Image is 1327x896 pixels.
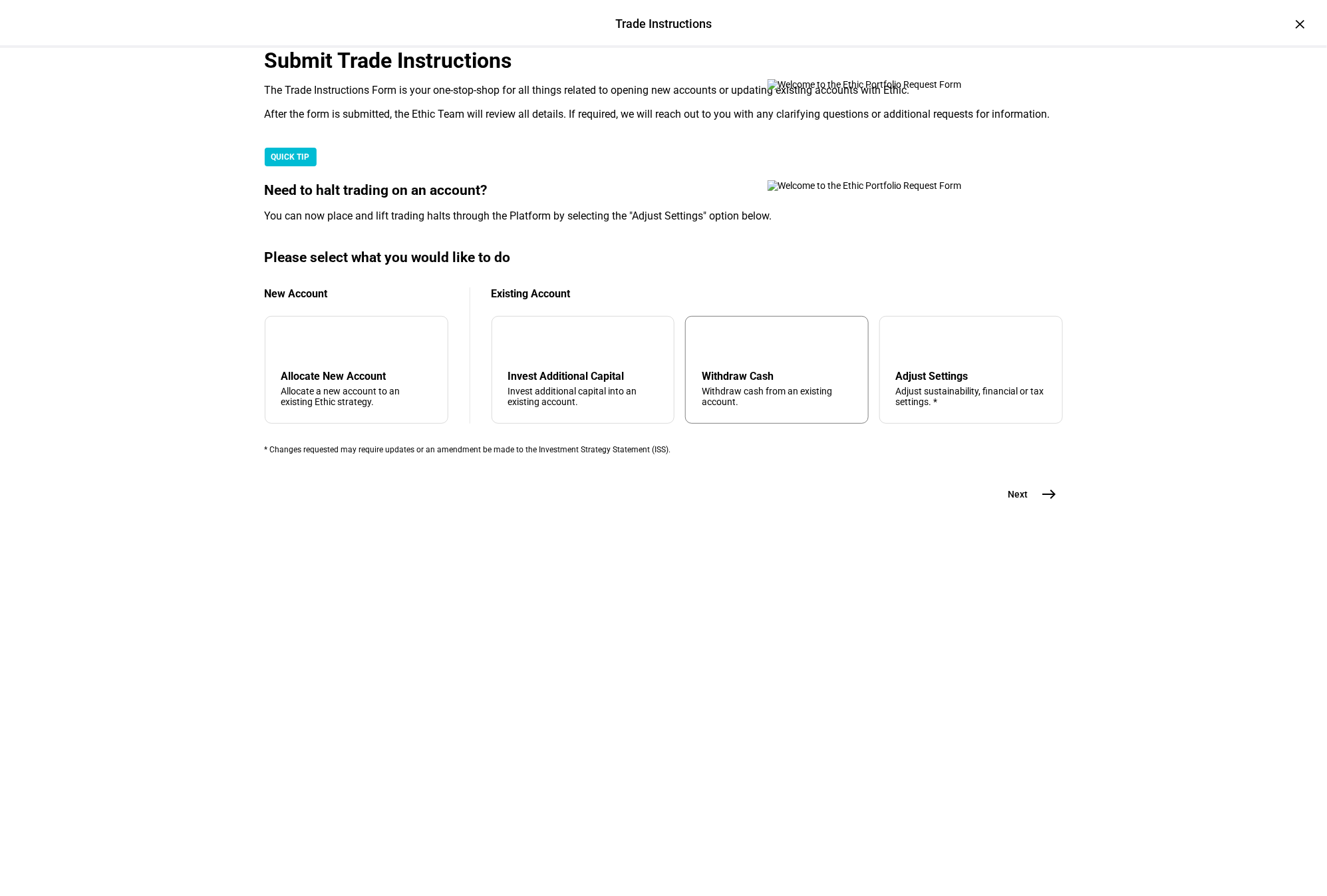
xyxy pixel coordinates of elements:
div: The Trade Instructions Form is your one-stop-shop for all things related to opening new accounts ... [265,84,1063,97]
button: Next [992,481,1063,508]
div: * Changes requested may require updates or an amendment be made to the Investment Strategy Statem... [265,445,1063,454]
div: QUICK TIP [265,148,317,166]
div: Allocate a new account to an existing Ethic strategy. [281,386,432,407]
div: Trade Instructions [615,15,712,33]
div: After the form is submitted, the Ethic Team will review all details. If required, we will reach o... [265,108,1063,121]
div: Invest Additional Capital [508,370,659,382]
mat-icon: arrow_downward [511,335,527,351]
mat-icon: tune [896,333,917,354]
mat-icon: arrow_upward [704,335,720,351]
div: Need to halt trading on an account? [265,182,1063,199]
div: Submit Trade Instructions [265,48,1063,73]
mat-icon: add [284,335,300,351]
div: New Account [265,287,448,300]
div: Invest additional capital into an existing account. [508,386,659,407]
div: Please select what you would like to do [265,249,1063,266]
div: × [1290,13,1311,35]
span: Next [1008,488,1028,501]
div: Withdraw cash from an existing account. [702,386,852,407]
div: Allocate New Account [281,370,432,382]
div: Withdraw Cash [702,370,852,382]
div: You can now place and lift trading halts through the Platform by selecting the "Adjust Settings" ... [265,210,1063,223]
mat-icon: east [1042,486,1058,502]
div: Existing Account [492,287,1063,300]
img: Welcome to the Ethic Portfolio Request Form [768,180,1007,191]
img: Welcome to the Ethic Portfolio Request Form [768,79,1007,90]
div: Adjust sustainability, financial or tax settings. * [896,386,1046,407]
div: Adjust Settings [896,370,1046,382]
